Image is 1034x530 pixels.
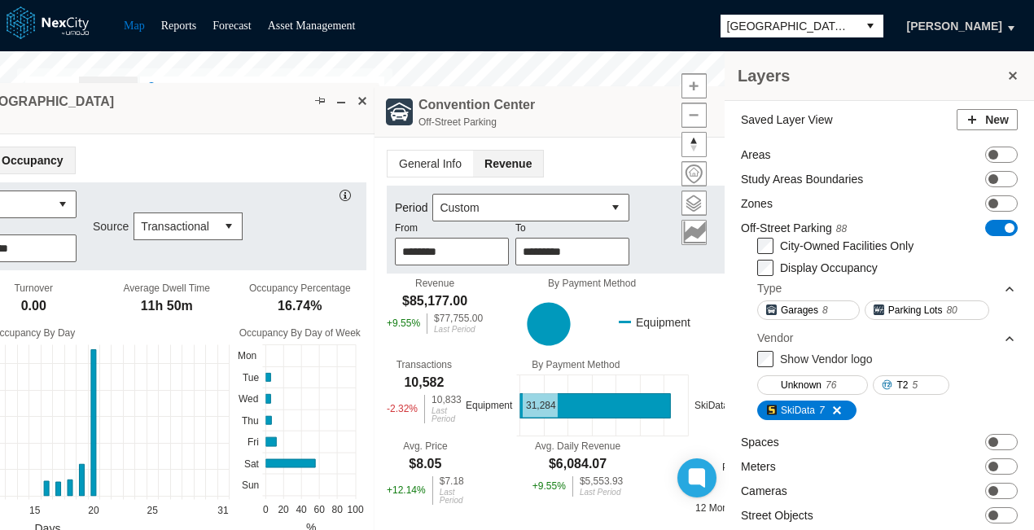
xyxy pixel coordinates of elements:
[741,147,771,163] label: Areas
[29,505,41,516] text: 15
[781,302,818,318] span: Garages
[439,476,463,486] div: $7.18
[907,18,1002,34] span: [PERSON_NAME]
[912,377,918,393] span: 5
[681,191,707,216] button: Layers management
[278,297,322,315] div: 16.74%
[161,20,197,32] a: Reports
[241,415,258,427] text: Thu
[313,505,325,516] text: 60
[262,505,268,516] text: 0
[985,112,1009,128] span: New
[757,330,793,346] div: Vendor
[387,313,420,334] div: + 9.55 %
[233,326,366,340] div: Occupancy By Day of Week
[418,96,535,114] h4: Double-click to make header text selectable
[822,302,828,318] span: 8
[396,359,451,370] div: Transactions
[738,64,1005,87] h3: Layers
[780,261,878,274] label: Display Occupancy
[439,488,463,505] div: Last Period
[347,505,363,516] text: 100
[217,505,229,516] text: 31
[395,199,432,216] label: Period
[402,292,467,310] div: $85,177.00
[418,96,535,130] div: Double-click to make header text selectable
[757,276,1016,300] div: Type
[857,15,883,37] button: select
[681,103,707,128] button: Zoom out
[241,480,258,492] text: Sun
[781,402,815,418] span: SkiData
[701,278,919,289] div: By Vendor
[741,507,813,523] label: Street Objects
[387,476,426,505] div: + 12.14 %
[461,359,690,370] div: By Payment Method
[888,302,943,318] span: Parking Lots
[579,488,622,497] div: Last Period
[147,505,158,516] text: 25
[432,395,462,405] div: 10,833
[532,476,565,497] div: + 9.55 %
[781,377,822,393] span: Unknown
[409,455,441,473] div: $8.05
[434,326,483,334] div: Last Period
[741,483,787,499] label: Cameras
[387,395,418,423] div: -2.32 %
[20,297,46,315] div: 0.00
[741,195,773,212] label: Zones
[741,112,833,128] label: Saved Layer View
[395,221,418,235] label: From
[873,375,949,395] button: T25
[331,505,343,516] text: 80
[681,220,707,245] button: Key metrics
[681,132,707,157] button: Reset bearing to north
[388,151,473,177] span: General Info
[690,359,918,370] div: By Vendor
[483,278,701,289] div: By Payment Method
[440,199,596,216] span: Custom
[418,114,535,130] div: Off-Street Parking
[79,77,137,99] button: Objects
[682,133,706,156] span: Reset bearing to north
[727,18,851,34] span: [GEOGRAPHIC_DATA][PERSON_NAME]
[681,73,707,99] button: Zoom in
[535,440,620,452] div: Avg. Daily Revenue
[682,103,706,127] span: Zoom out
[722,462,760,473] text: Previous
[741,171,863,187] label: Study Areas Boundaries
[757,300,860,320] button: Garages8
[50,191,76,217] button: select
[434,313,483,323] div: $77,755.00
[682,74,706,98] span: Zoom in
[237,350,256,361] text: Mon
[87,80,129,96] span: Objects
[865,300,989,320] button: Parking Lots80
[248,283,350,294] div: Occupancy Percentage
[123,283,210,294] div: Average Dwell Time
[515,221,526,235] label: To
[238,394,257,405] text: Wed
[88,505,99,516] text: 20
[549,455,607,473] div: $6,084.07
[243,458,259,470] text: Sat
[780,239,914,252] label: City-Owned Facilities Only
[93,218,129,234] label: Source
[465,401,512,412] text: Equipment
[14,283,53,294] div: Turnover
[247,437,258,449] text: Fri
[819,402,825,418] span: 7
[946,302,957,318] span: 80
[579,476,622,486] div: $5,553.93
[836,223,847,234] span: 88
[757,375,868,395] button: Unknown76
[757,280,782,296] div: Type
[741,220,847,237] label: Off-Street Parking
[826,377,836,393] span: 76
[404,374,444,392] div: 10,582
[278,505,289,516] text: 20
[695,502,758,514] text: 12 Month Avg.
[242,372,259,383] text: Tue
[957,109,1018,130] button: New
[140,297,192,315] div: 11h 50m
